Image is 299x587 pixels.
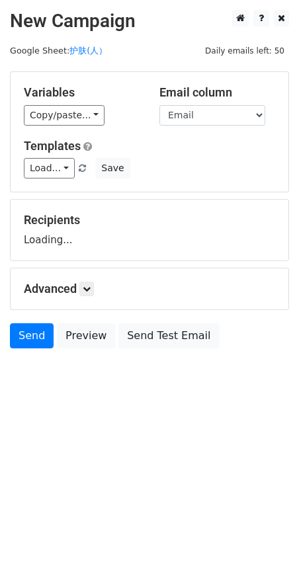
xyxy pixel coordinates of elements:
h5: Recipients [24,213,275,227]
small: Google Sheet: [10,46,107,56]
a: 护肤(人） [69,46,107,56]
h5: Email column [159,85,275,100]
a: Load... [24,158,75,178]
button: Save [95,158,130,178]
a: Copy/paste... [24,105,105,126]
h5: Variables [24,85,140,100]
span: Daily emails left: 50 [200,44,289,58]
a: Preview [57,323,115,348]
h5: Advanced [24,282,275,296]
a: Daily emails left: 50 [200,46,289,56]
h2: New Campaign [10,10,289,32]
a: Send [10,323,54,348]
a: Templates [24,139,81,153]
a: Send Test Email [118,323,219,348]
div: Loading... [24,213,275,247]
